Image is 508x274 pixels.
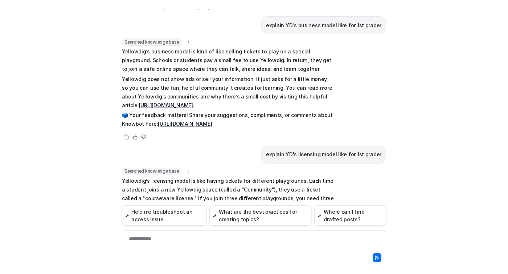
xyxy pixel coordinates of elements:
[139,102,193,108] a: [URL][DOMAIN_NAME]
[122,111,334,128] p: 🗳️ Your feedback matters! Share your suggestions, compliments, or comments about Knowbot here:
[266,21,381,30] p: explain YD's business model like for 1st grader
[122,75,334,110] p: Yellowdig does not show ads or sell your information. It just asks for a little money so you can ...
[314,205,386,226] button: Where can I find drafted posts?
[122,47,334,73] p: Yellowdig’s business model is kind of like selling tickets to play on a special playground. Schoo...
[122,168,181,175] span: Searched knowledge base
[122,205,206,226] button: Help me troubleshoot an access issue.
[158,121,212,127] a: [URL][DOMAIN_NAME]
[122,177,334,211] p: Yellowdig’s licensing model is like having tickets for different playgrounds. Each time a student...
[266,150,381,159] p: explain YD's licensing model like for 1st grader
[122,39,181,46] span: Searched knowledge base
[209,205,311,226] button: What are the best practices for creating topics?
